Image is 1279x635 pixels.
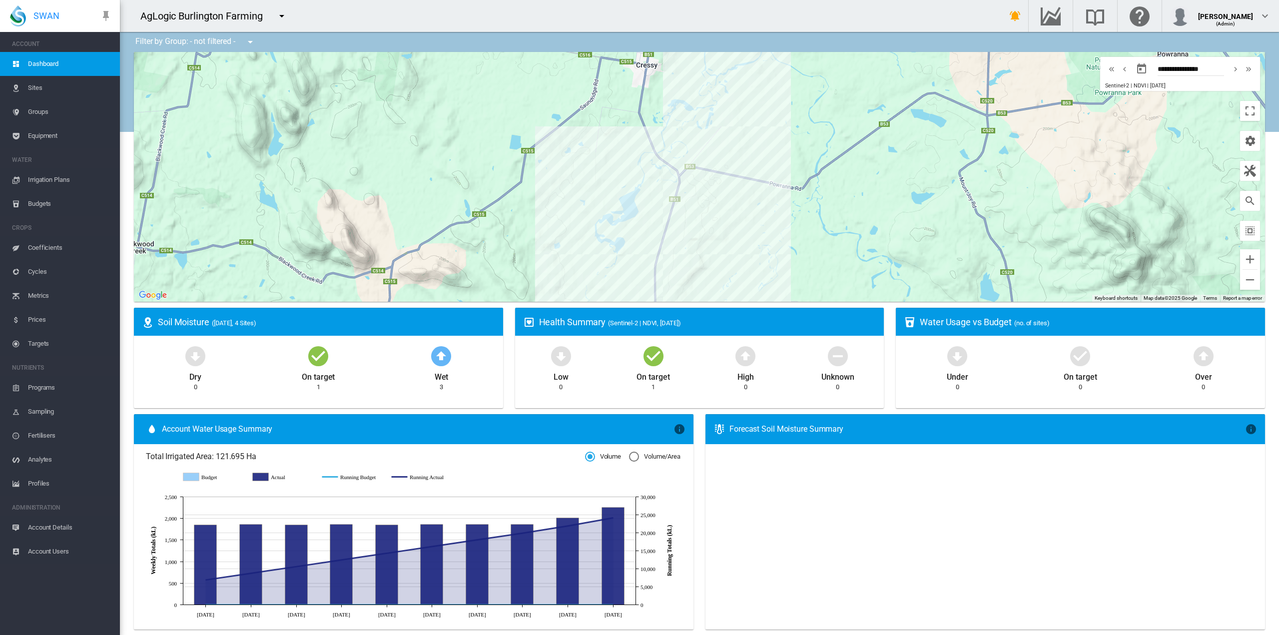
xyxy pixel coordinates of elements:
div: 1 [651,383,655,392]
tspan: [DATE] [197,611,214,617]
span: ([DATE], 4 Sites) [212,319,256,327]
img: SWAN-Landscape-Logo-Colour-drop.png [10,5,26,26]
div: 0 [744,383,747,392]
button: Zoom in [1240,249,1260,269]
g: Actual 1 Sept 1,858.25 [330,524,353,605]
md-icon: icon-arrow-down-bold-circle [549,344,573,368]
div: Forecast Soil Moisture Summary [729,424,1245,435]
button: Zoom out [1240,270,1260,290]
div: 1 [317,383,320,392]
div: Low [554,368,569,383]
div: Water Usage vs Budget [920,316,1257,328]
button: icon-menu-down [240,32,260,52]
g: Budget [183,473,243,482]
div: Under [947,368,968,383]
span: Metrics [28,284,112,308]
span: Sentinel-2 | NDVI [1105,82,1146,89]
circle: Running Actual 6 Oct 21,917.5 [566,524,570,528]
md-icon: icon-minus-circle [826,344,850,368]
circle: Running Budget 13 Oct 0 [611,603,615,607]
span: Account Details [28,516,112,540]
span: Profiles [28,472,112,496]
tspan: 2,500 [165,494,177,500]
circle: Running Actual 18 Aug 8,752.68 [249,571,253,575]
md-icon: icon-arrow-down-bold-circle [183,344,207,368]
div: Dry [189,368,201,383]
span: Sites [28,76,112,100]
circle: Running Actual 25 Aug 10,609.3 [294,565,298,569]
circle: Running Actual 13 Oct 24,175.3 [611,516,615,520]
tspan: Running Totals (kL) [666,525,673,576]
span: Sampling [28,400,112,424]
span: Fertilisers [28,424,112,448]
tspan: 10,000 [640,566,655,572]
tspan: 500 [169,581,177,587]
tspan: [DATE] [288,611,305,617]
a: Open this area in Google Maps (opens a new window) [136,289,169,302]
span: NUTRIENTS [12,360,112,376]
circle: Running Budget 11 Aug 0 [203,603,207,607]
tspan: [DATE] [469,611,486,617]
tspan: [DATE] [514,611,531,617]
span: CROPS [12,220,112,236]
md-icon: icon-chevron-left [1119,63,1130,75]
div: High [737,368,754,383]
button: Toggle fullscreen view [1240,101,1260,121]
button: icon-bell-ring [1005,6,1025,26]
span: Account Users [28,540,112,564]
button: icon-magnify [1240,191,1260,211]
g: Actual 18 Aug 1,858.24 [240,524,262,605]
tspan: [DATE] [242,611,260,617]
div: Wet [435,368,449,383]
g: Actual 29 Sept 1,860.58 [511,524,534,605]
span: (Admin) [1216,21,1236,26]
div: 3 [440,383,443,392]
md-icon: icon-chevron-right [1230,63,1241,75]
circle: Running Budget 25 Aug 0 [294,603,298,607]
span: Dashboard [28,52,112,76]
md-icon: Go to the Data Hub [1039,10,1063,22]
tspan: 20,000 [640,530,655,536]
circle: Running Actual 8 Sept 14,324.93 [385,551,389,555]
g: Actual [253,473,312,482]
tspan: 25,000 [640,512,655,518]
md-icon: icon-chevron-double-left [1106,63,1117,75]
div: Over [1195,368,1212,383]
div: Filter by Group: - not filtered - [128,32,263,52]
g: Actual 13 Oct 2,257.8 [602,507,625,605]
tspan: [DATE] [423,611,441,617]
button: icon-chevron-right [1229,63,1242,75]
md-icon: icon-arrow-down-bold-circle [945,344,969,368]
span: ACCOUNT [12,36,112,52]
g: Actual 8 Sept 1,857.38 [376,525,398,605]
button: icon-menu-down [272,6,292,26]
g: Actual 15 Sept 1,861.03 [421,524,443,605]
div: AgLogic Burlington Farming [140,9,271,23]
div: 0 [1202,383,1205,392]
md-icon: icon-chevron-down [1259,10,1271,22]
g: Actual 25 Aug 1,856.63 [285,525,308,605]
md-icon: icon-cup-water [904,316,916,328]
span: ADMINISTRATION [12,500,112,516]
a: Report a map error [1223,295,1262,301]
md-icon: Click here for help [1128,10,1152,22]
circle: Running Budget 22 Sept 0 [475,603,479,607]
md-icon: icon-arrow-up-bold-circle [1192,344,1216,368]
md-icon: icon-checkbox-marked-circle [1068,344,1092,368]
tspan: 0 [174,602,177,608]
button: icon-chevron-left [1118,63,1131,75]
tspan: 2,000 [165,516,177,522]
md-icon: icon-magnify [1244,195,1256,207]
md-icon: icon-thermometer-lines [713,423,725,435]
g: Actual 22 Sept 1,861.83 [466,524,489,605]
span: (no. of sites) [1014,319,1050,327]
div: 0 [1079,383,1082,392]
tspan: [DATE] [378,611,396,617]
md-icon: Search the knowledge base [1083,10,1107,22]
md-icon: icon-select-all [1244,225,1256,237]
span: (Sentinel-2 | NDVI, [DATE]) [608,319,680,327]
span: Coefficients [28,236,112,260]
circle: Running Actual 15 Sept 16,185.97 [430,544,434,548]
tspan: 30,000 [640,494,655,500]
g: Actual 6 Oct 2,009.13 [557,518,579,605]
